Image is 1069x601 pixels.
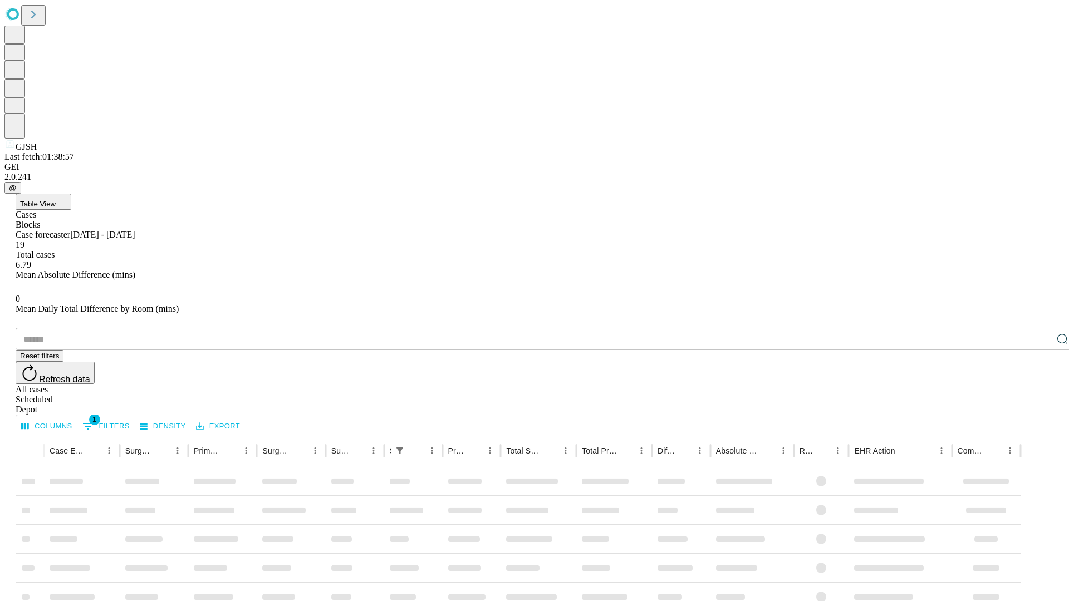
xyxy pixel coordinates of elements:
button: Menu [558,443,573,459]
button: Sort [542,443,558,459]
button: Table View [16,194,71,210]
span: Mean Daily Total Difference by Room (mins) [16,304,179,313]
div: Difference [658,446,675,455]
button: Refresh data [16,362,95,384]
button: Menu [934,443,949,459]
div: Primary Service [194,446,222,455]
button: Menu [424,443,440,459]
button: Select columns [18,418,75,435]
div: 2.0.241 [4,172,1065,182]
button: Sort [815,443,830,459]
div: Predicted In Room Duration [448,446,466,455]
span: 19 [16,240,24,249]
span: 0 [16,294,20,303]
button: Sort [223,443,238,459]
div: Scheduled In Room Duration [390,446,391,455]
span: 6.79 [16,260,31,269]
div: Case Epic Id [50,446,85,455]
div: 1 active filter [392,443,408,459]
div: Total Scheduled Duration [506,446,541,455]
span: @ [9,184,17,192]
button: Export [193,418,243,435]
span: 1 [89,414,100,425]
button: Sort [676,443,692,459]
span: Refresh data [39,375,90,384]
button: Menu [634,443,649,459]
button: Sort [760,443,776,459]
span: [DATE] - [DATE] [70,230,135,239]
button: Menu [238,443,254,459]
button: @ [4,182,21,194]
div: Total Predicted Duration [582,446,617,455]
button: Menu [482,443,498,459]
button: Menu [1002,443,1018,459]
span: Mean Absolute Difference (mins) [16,270,135,279]
button: Sort [86,443,101,459]
div: GEI [4,162,1065,172]
span: GJSH [16,142,37,151]
div: Surgeon Name [125,446,153,455]
span: Case forecaster [16,230,70,239]
button: Sort [987,443,1002,459]
button: Sort [467,443,482,459]
div: Surgery Name [262,446,290,455]
button: Sort [350,443,366,459]
button: Menu [776,443,791,459]
span: Total cases [16,250,55,259]
button: Menu [101,443,117,459]
button: Sort [154,443,170,459]
div: Surgery Date [331,446,349,455]
button: Sort [896,443,912,459]
button: Sort [409,443,424,459]
button: Sort [618,443,634,459]
div: Resolved in EHR [800,446,814,455]
button: Menu [170,443,185,459]
button: Menu [692,443,708,459]
button: Reset filters [16,350,63,362]
div: Comments [958,446,985,455]
button: Show filters [80,417,133,435]
button: Show filters [392,443,408,459]
div: Absolute Difference [716,446,759,455]
button: Density [137,418,189,435]
button: Sort [292,443,307,459]
span: Reset filters [20,352,59,360]
span: Last fetch: 01:38:57 [4,152,74,161]
button: Menu [830,443,846,459]
button: Menu [366,443,381,459]
div: EHR Action [854,446,895,455]
button: Menu [307,443,323,459]
span: Table View [20,200,56,208]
